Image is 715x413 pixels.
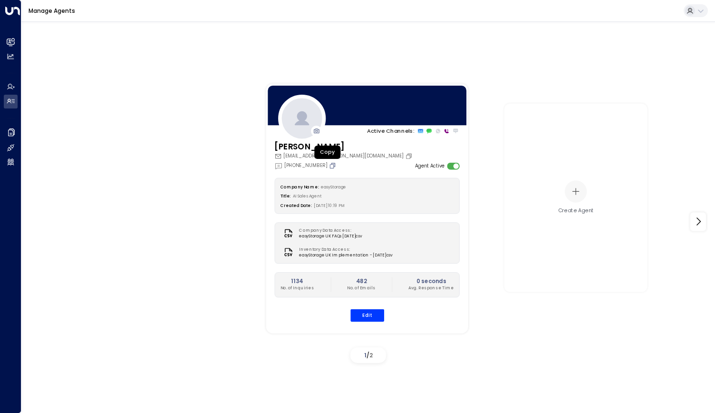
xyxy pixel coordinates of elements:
[299,234,362,240] span: easyStorage UK FAQs [DATE]csv
[299,252,393,258] span: easyStorage UK Implementation - [DATE]csv
[314,203,345,208] span: [DATE] 10:19 PM
[274,140,414,153] h3: [PERSON_NAME]
[558,207,593,215] div: Create Agent
[405,152,414,159] button: Copy
[415,162,444,169] label: Agent Active
[299,246,389,253] label: Inventory Data Access:
[350,309,384,321] button: Edit
[299,227,358,234] label: Company Data Access:
[314,146,340,159] div: Copy
[274,152,414,159] div: [EMAIL_ADDRESS][PERSON_NAME][DOMAIN_NAME]
[280,277,314,285] h2: 1134
[367,127,414,135] p: Active Channels:
[364,351,367,359] span: 1
[280,184,319,189] label: Company Name:
[280,203,311,208] label: Created Date:
[369,351,373,359] span: 2
[350,347,386,363] div: /
[292,194,321,199] span: AI Sales Agent
[29,7,75,15] a: Manage Agents
[280,194,290,199] label: Title:
[329,162,338,169] button: Copy
[408,285,454,291] p: Avg. Response Time
[347,285,376,291] p: No. of Emails
[280,285,314,291] p: No. of Inquiries
[408,277,454,285] h2: 0 seconds
[274,161,338,169] div: [PHONE_NUMBER]
[347,277,376,285] h2: 482
[321,184,346,189] span: easyStorage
